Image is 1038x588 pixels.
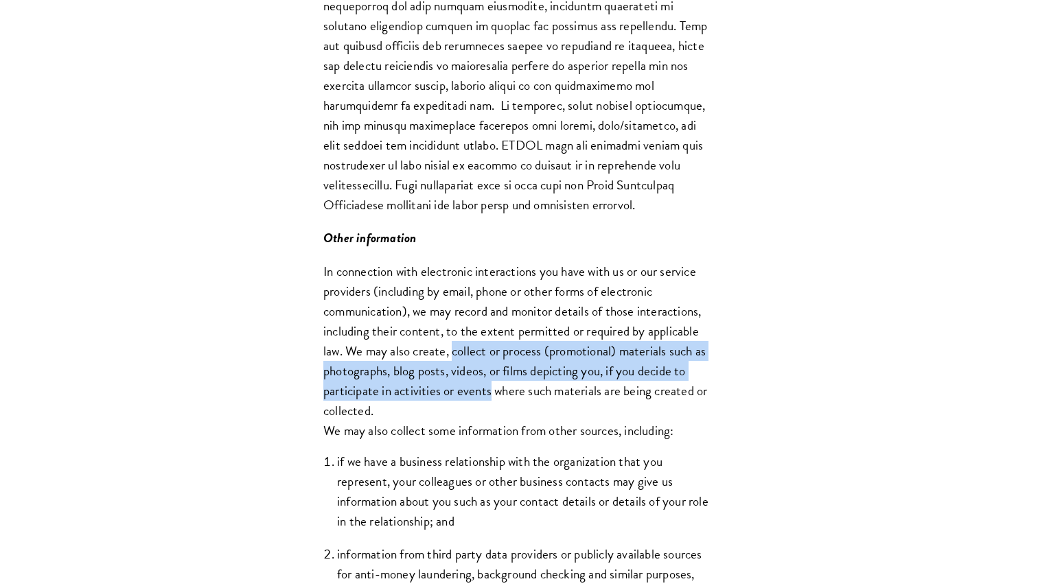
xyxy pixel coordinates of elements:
[337,451,708,531] span: if we have a business relationship with the organization that you represent, your colleagues or o...
[323,421,673,440] span: We may also collect some information from other sources, including:
[323,261,707,421] span: In connection with electronic interactions you have with us or our service providers (including b...
[323,228,416,248] i: Other information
